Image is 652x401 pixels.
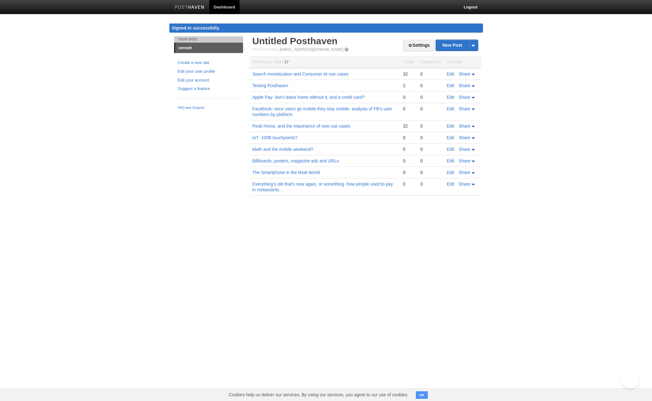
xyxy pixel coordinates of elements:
a: Edit [447,170,454,175]
a: The Smartphone in the Real World [252,170,320,175]
a: FAQ and Support [178,105,239,111]
a: simnett [175,43,243,53]
a: IoT- 100B touchpoints? [252,135,298,140]
div: 0 [420,123,440,129]
span: Share [459,135,470,140]
div: 0 [420,181,440,187]
a: Peak Horse, and the importance of new use cases [252,124,351,129]
a: Search monetization and Consumer AI use cases [252,71,349,77]
a: Facebook- once users go mobile they stay mobile- analysis of FB’s user numbers by platform [252,106,392,117]
div: 0 [403,146,414,152]
a: Untitled Posthaven [252,36,338,46]
a: Edit [447,135,454,140]
a: Edit [447,182,454,187]
div: 0 [420,146,440,152]
a: Suggest a feature [178,86,239,92]
div: 0 [420,106,440,112]
a: Edit [447,147,454,152]
a: Edit [447,106,454,111]
a: Create a new site [178,60,239,66]
div: 32 [403,123,414,129]
li: Your Sites [174,36,243,43]
a: New Post [436,40,478,51]
span: Share [459,170,470,175]
span: Share [459,83,470,88]
div: 0 [420,94,440,100]
a: [EMAIL_ADDRESS][DOMAIN_NAME] [279,47,343,52]
span: 17 [284,60,289,64]
span: Share [459,71,470,77]
span: Share [459,158,470,163]
span: Share [459,147,470,152]
a: Edit your user profile [178,68,239,75]
a: Apple Pay- don’t leave home without it, and a credit card? [252,95,365,100]
div: 0 [403,158,414,164]
a: Edit [447,83,454,88]
iframe: Help Scout Beacon - Open [621,370,639,388]
a: Everything’s old that’s new again, or something- how people used to pay in restaurants… [252,182,393,192]
span: Cookies help us deliver our services. By using our services, you agree to our use of cookies. [223,388,415,401]
span: Share [459,182,470,187]
div: 0 [420,83,440,88]
a: Edit [447,95,454,100]
div: 0 [403,94,414,100]
span: Share [459,106,470,111]
a: Settings [403,40,434,51]
div: 0 [420,158,440,164]
a: Edit [447,71,454,77]
a: Testing Posthaven [252,83,288,88]
a: Edit [447,158,454,163]
a: Billboards, posters, magazine ads and URLs [252,158,339,163]
div: 0 [420,170,440,175]
span: Share [459,95,470,100]
div: 0 [403,135,414,140]
span: Post by Email [252,48,278,51]
img: Posthaven-bar [175,5,204,10]
th: Homepage Views [249,57,400,68]
a: Edit [447,124,454,129]
a: Edit your account [178,77,239,84]
div: 0 [403,106,414,112]
button: OK [416,391,428,399]
a: Math and the mobile weekend? [252,147,314,152]
div: 2 [403,83,414,88]
div: 0 [403,181,414,187]
th: Actions [444,57,481,68]
div: Signed in successfully. [169,24,483,33]
div: 0 [403,170,414,175]
span: Share [459,124,470,129]
div: 0 [420,135,440,140]
th: Views [400,57,417,68]
th: Comments [417,57,443,68]
div: 32 [403,71,414,77]
div: 0 [420,71,440,77]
